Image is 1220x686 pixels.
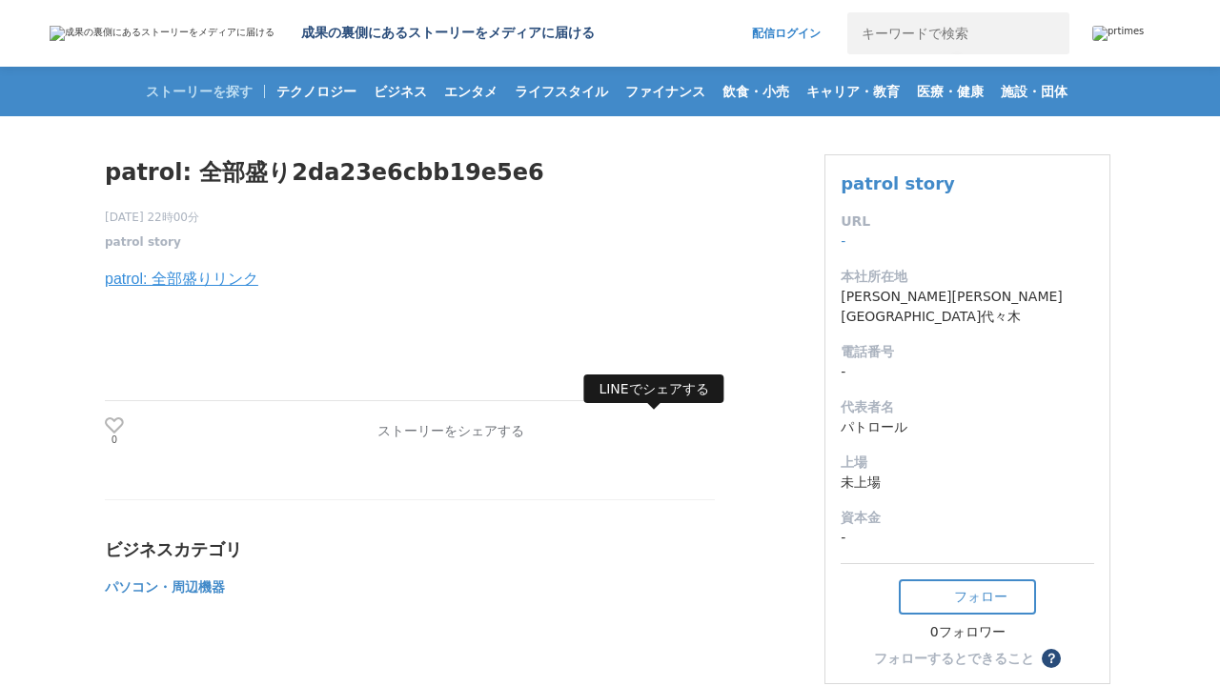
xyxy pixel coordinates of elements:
a: 配信ログイン [733,12,840,54]
dt: 電話番号 [841,342,1094,362]
span: [DATE] 22時00分 [105,209,199,226]
dd: - [841,362,1094,382]
a: ビジネス [366,67,435,116]
span: 飲食・小売 [715,83,797,100]
a: patrol: 全部盛りリンク [105,271,258,287]
span: テクノロジー [269,83,364,100]
span: 施設・団体 [993,83,1075,100]
div: ビジネスカテゴリ [105,538,715,561]
a: ファイナンス [618,67,713,116]
a: patrol story [105,233,181,251]
p: ストーリーをシェアする [377,423,524,440]
dt: 上場 [841,453,1094,473]
span: ？ [1045,652,1058,665]
span: LINEでシェアする [583,374,723,403]
a: キャリア・教育 [799,67,907,116]
a: 施設・団体 [993,67,1075,116]
h2: 成果の裏側にあるストーリーをメディアに届ける [301,25,595,42]
img: prtimes [1092,26,1144,41]
a: prtimes [1092,26,1170,41]
button: 検索 [1027,12,1069,54]
input: キーワードで検索 [847,12,1027,54]
p: 0 [105,435,124,445]
dt: 代表者名 [841,397,1094,417]
dt: URL [841,212,1094,232]
dt: 本社所在地 [841,267,1094,287]
dd: - [841,232,1094,252]
a: テクノロジー [269,67,364,116]
a: 医療・健康 [909,67,991,116]
dt: 資本金 [841,508,1094,528]
a: エンタメ [437,67,505,116]
dd: [PERSON_NAME][PERSON_NAME][GEOGRAPHIC_DATA]代々木 [841,287,1094,327]
span: ファイナンス [618,83,713,100]
a: 成果の裏側にあるストーリーをメディアに届ける 成果の裏側にあるストーリーをメディアに届ける [50,25,595,42]
dd: - [841,528,1094,548]
h1: patrol: 全部盛り2da23e6cbb19e5e6 [105,154,715,191]
span: エンタメ [437,83,505,100]
a: パソコン・周辺機器 [105,583,225,594]
span: ビジネス [366,83,435,100]
a: 飲食・小売 [715,67,797,116]
dd: 未上場 [841,473,1094,493]
button: フォロー [899,579,1036,615]
span: キャリア・教育 [799,83,907,100]
button: ？ [1042,649,1061,668]
div: フォローするとできること [874,652,1034,665]
a: ライフスタイル [507,67,616,116]
a: patrol story [841,173,955,193]
img: 成果の裏側にあるストーリーをメディアに届ける [50,26,274,41]
span: ライフスタイル [507,83,616,100]
span: パソコン・周辺機器 [105,579,225,595]
div: 0フォロワー [899,624,1036,641]
dd: パトロール [841,417,1094,437]
span: 医療・健康 [909,83,991,100]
